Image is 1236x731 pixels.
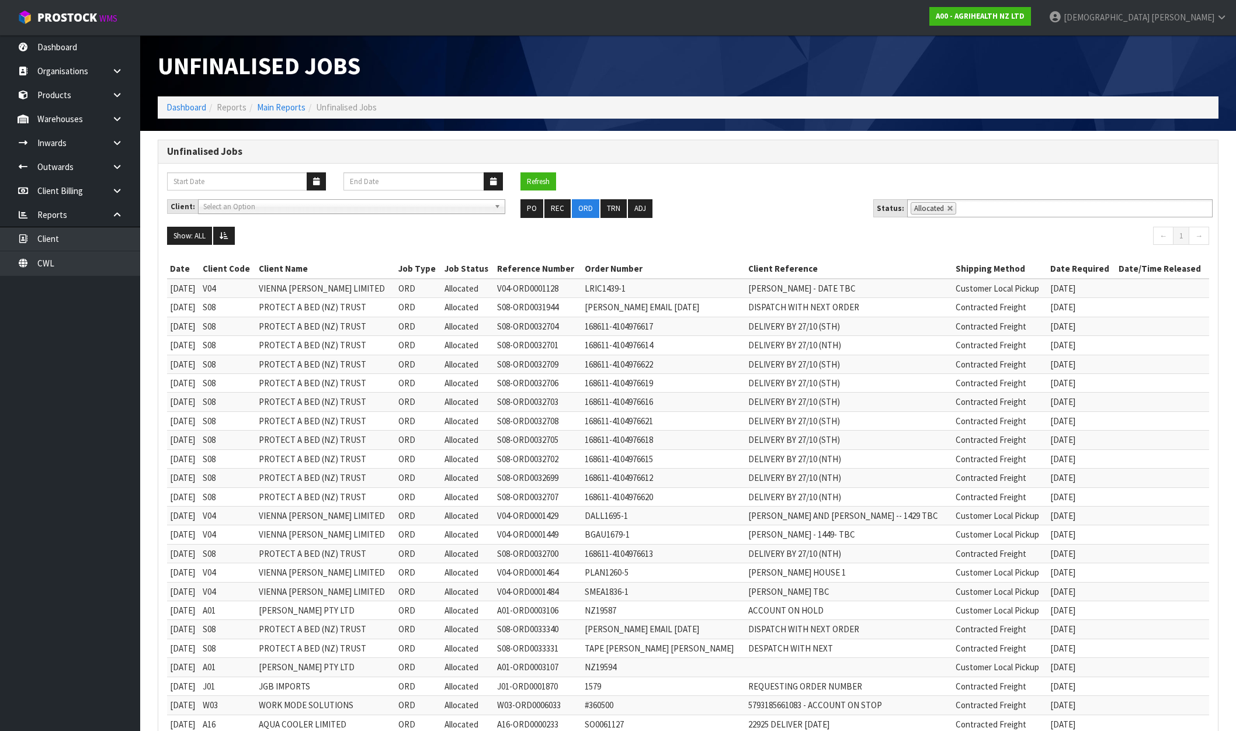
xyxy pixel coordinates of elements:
[256,469,395,487] td: PROTECT A BED (NZ) TRUST
[1047,639,1116,657] td: [DATE]
[1047,620,1116,639] td: [DATE]
[395,544,441,563] td: ORD
[1047,601,1116,620] td: [DATE]
[582,487,745,506] td: 168611-4104976620
[953,411,1047,430] td: Contracted Freight
[600,199,627,218] button: TRN
[953,449,1047,468] td: Contracted Freight
[953,431,1047,449] td: Contracted Freight
[494,317,582,335] td: S08-ORD0032704
[200,639,256,657] td: S08
[395,373,441,392] td: ORD
[445,321,478,332] span: Allocated
[445,472,478,483] span: Allocated
[582,506,745,525] td: DALL1695-1
[445,302,478,313] span: Allocated
[745,373,952,392] td: DELIVERY BY 27/10 (STH)
[200,431,256,449] td: S08
[494,639,582,657] td: S08-ORD0033331
[1173,227,1189,245] a: 1
[395,259,441,278] th: Job Type
[745,317,952,335] td: DELIVERY BY 27/10 (STH)
[1047,373,1116,392] td: [DATE]
[745,582,952,601] td: [PERSON_NAME] TBC
[745,431,952,449] td: DELIVERY BY 27/10 (STH)
[167,279,200,298] td: [DATE]
[745,336,952,355] td: DELIVERY BY 27/10 (NTH)
[200,582,256,601] td: V04
[953,469,1047,487] td: Contracted Freight
[936,11,1025,21] strong: A00 - AGRIHEALTH NZ LTD
[200,696,256,715] td: W03
[582,355,745,373] td: 168611-4104976622
[1047,506,1116,525] td: [DATE]
[200,449,256,468] td: S08
[582,696,745,715] td: #360500
[256,355,395,373] td: PROTECT A BED (NZ) TRUST
[582,469,745,487] td: 168611-4104976612
[217,102,246,113] span: Reports
[953,355,1047,373] td: Contracted Freight
[256,431,395,449] td: PROTECT A BED (NZ) TRUST
[445,548,478,559] span: Allocated
[395,620,441,639] td: ORD
[158,50,360,81] span: Unfinalised Jobs
[256,563,395,582] td: VIENNA [PERSON_NAME] LIMITED
[494,279,582,298] td: V04-ORD0001128
[494,373,582,392] td: S08-ORD0032706
[99,13,117,24] small: WMS
[167,469,200,487] td: [DATE]
[494,449,582,468] td: S08-ORD0032702
[1047,411,1116,430] td: [DATE]
[167,677,200,695] td: [DATE]
[953,298,1047,317] td: Contracted Freight
[256,449,395,468] td: PROTECT A BED (NZ) TRUST
[200,525,256,544] td: V04
[167,658,200,677] td: [DATE]
[445,623,478,635] span: Allocated
[1047,563,1116,582] td: [DATE]
[953,373,1047,392] td: Contracted Freight
[37,10,97,25] span: ProStock
[256,317,395,335] td: PROTECT A BED (NZ) TRUST
[445,510,478,521] span: Allocated
[200,336,256,355] td: S08
[167,259,200,278] th: Date
[520,199,543,218] button: PO
[200,544,256,563] td: S08
[953,336,1047,355] td: Contracted Freight
[200,393,256,411] td: S08
[1047,544,1116,563] td: [DATE]
[256,696,395,715] td: WORK MODE SOLUTIONS
[256,393,395,411] td: PROTECT A BED (NZ) TRUST
[256,582,395,601] td: VIENNA [PERSON_NAME] LIMITED
[582,582,745,601] td: SMEA1836-1
[200,620,256,639] td: S08
[953,601,1047,620] td: Customer Local Pickup
[200,469,256,487] td: S08
[256,279,395,298] td: VIENNA [PERSON_NAME] LIMITED
[256,601,395,620] td: [PERSON_NAME] PTY LTD
[256,506,395,525] td: VIENNA [PERSON_NAME] LIMITED
[494,525,582,544] td: V04-ORD0001449
[200,658,256,677] td: A01
[18,10,32,25] img: cube-alt.png
[167,431,200,449] td: [DATE]
[442,259,494,278] th: Job Status
[953,620,1047,639] td: Contracted Freight
[166,102,206,113] a: Dashboard
[167,373,200,392] td: [DATE]
[167,582,200,601] td: [DATE]
[494,298,582,317] td: S08-ORD0031944
[494,677,582,695] td: J01-ORD0001870
[445,415,478,427] span: Allocated
[1047,449,1116,468] td: [DATE]
[167,317,200,335] td: [DATE]
[256,525,395,544] td: VIENNA [PERSON_NAME] LIMITED
[395,639,441,657] td: ORD
[445,699,478,711] span: Allocated
[1047,298,1116,317] td: [DATE]
[953,317,1047,335] td: Contracted Freight
[582,620,745,639] td: [PERSON_NAME] EMAIL [DATE]
[953,582,1047,601] td: Customer Local Pickup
